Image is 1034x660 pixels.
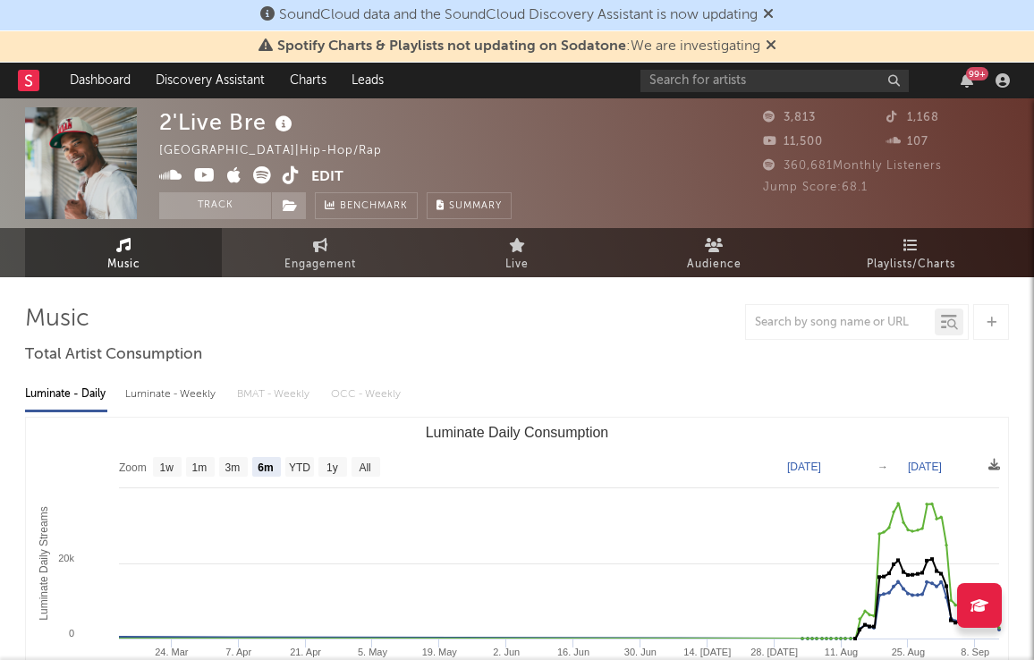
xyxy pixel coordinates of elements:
[277,39,760,54] span: : We are investigating
[326,461,338,474] text: 1y
[222,228,419,277] a: Engagement
[687,254,742,275] span: Audience
[886,112,939,123] span: 1,168
[160,461,174,474] text: 1w
[311,166,343,189] button: Edit
[426,425,609,440] text: Luminate Daily Consumption
[25,344,202,366] span: Total Artist Consumption
[159,140,403,162] div: [GEOGRAPHIC_DATA] | Hip-Hop/Rap
[284,254,356,275] span: Engagement
[961,647,989,657] text: 8. Sep
[358,647,388,657] text: 5. May
[159,192,271,219] button: Track
[155,647,189,657] text: 24. Mar
[787,461,821,473] text: [DATE]
[57,63,143,98] a: Dashboard
[279,8,758,22] span: SoundCloud data and the SoundCloud Discovery Assistant is now updating
[125,379,219,410] div: Luminate - Weekly
[640,70,909,92] input: Search for artists
[289,461,310,474] text: YTD
[557,647,589,657] text: 16. Jun
[763,8,774,22] span: Dismiss
[315,192,418,219] a: Benchmark
[615,228,812,277] a: Audience
[961,73,973,88] button: 99+
[763,160,942,172] span: 360,681 Monthly Listeners
[867,254,955,275] span: Playlists/Charts
[225,461,241,474] text: 3m
[624,647,657,657] text: 30. Jun
[886,136,928,148] span: 107
[159,107,297,137] div: 2'Live Bre
[58,553,74,563] text: 20k
[763,112,816,123] span: 3,813
[908,461,942,473] text: [DATE]
[225,647,251,657] text: 7. Apr
[750,647,798,657] text: 28. [DATE]
[763,136,823,148] span: 11,500
[25,379,107,410] div: Luminate - Daily
[766,39,776,54] span: Dismiss
[192,461,208,474] text: 1m
[258,461,273,474] text: 6m
[359,461,370,474] text: All
[143,63,277,98] a: Discovery Assistant
[339,63,396,98] a: Leads
[107,254,140,275] span: Music
[877,461,888,473] text: →
[38,506,50,620] text: Luminate Daily Streams
[825,647,858,657] text: 11. Aug
[505,254,529,275] span: Live
[290,647,321,657] text: 21. Apr
[277,39,626,54] span: Spotify Charts & Playlists not updating on Sodatone
[683,647,731,657] text: 14. [DATE]
[427,192,512,219] button: Summary
[25,228,222,277] a: Music
[119,461,147,474] text: Zoom
[449,201,502,211] span: Summary
[419,228,615,277] a: Live
[422,647,458,657] text: 19. May
[892,647,925,657] text: 25. Aug
[966,67,988,80] div: 99 +
[763,182,868,193] span: Jump Score: 68.1
[746,316,935,330] input: Search by song name or URL
[277,63,339,98] a: Charts
[340,196,408,217] span: Benchmark
[812,228,1009,277] a: Playlists/Charts
[493,647,520,657] text: 2. Jun
[69,628,74,639] text: 0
